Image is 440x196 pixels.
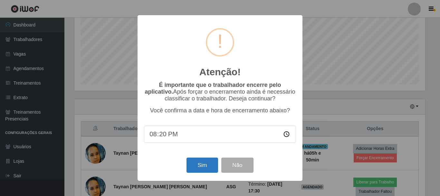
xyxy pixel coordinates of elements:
[145,82,281,95] b: É importante que o trabalhador encerre pelo aplicativo.
[187,158,218,173] button: Sim
[144,82,296,102] p: Após forçar o encerramento ainda é necessário classificar o trabalhador. Deseja continuar?
[144,107,296,114] p: Você confirma a data e hora de encerramento abaixo?
[221,158,253,173] button: Não
[199,66,241,78] h2: Atenção!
